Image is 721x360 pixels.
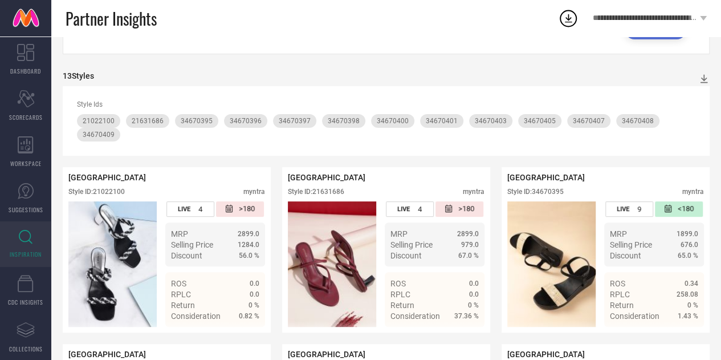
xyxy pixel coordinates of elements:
[457,230,479,238] span: 2899.0
[288,350,365,359] span: [GEOGRAPHIC_DATA]
[250,290,259,298] span: 0.0
[558,8,579,29] div: Open download list
[453,332,479,341] span: Details
[610,229,627,238] span: MRP
[83,117,115,125] span: 21022100
[687,301,698,309] span: 0 %
[181,117,213,125] span: 34670395
[678,252,698,260] span: 65.0 %
[132,117,164,125] span: 21631686
[622,117,654,125] span: 34670408
[397,205,410,213] span: LIVE
[507,173,585,182] span: [GEOGRAPHIC_DATA]
[390,312,440,321] span: Consideration
[171,240,213,249] span: Selling Price
[610,251,641,260] span: Discount
[239,312,259,320] span: 0.82 %
[677,290,698,298] span: 258.08
[524,117,556,125] span: 34670405
[171,290,191,299] span: RPLC
[68,173,146,182] span: [GEOGRAPHIC_DATA]
[468,301,479,309] span: 0 %
[8,298,43,306] span: CDC INSIGHTS
[386,201,434,217] div: Number of days the style has been live on the platform
[677,230,698,238] span: 1899.0
[610,279,625,288] span: ROS
[66,7,157,30] span: Partner Insights
[426,117,458,125] span: 34670401
[249,301,259,309] span: 0 %
[234,332,259,341] span: Details
[68,201,157,327] img: Style preview image
[171,279,186,288] span: ROS
[682,188,704,196] div: myntra
[475,117,507,125] span: 34670403
[10,250,42,258] span: INSPIRATION
[390,251,422,260] span: Discount
[463,188,484,196] div: myntra
[239,252,259,260] span: 56.0 %
[655,201,703,217] div: Number of days since the style was first listed on the platform
[507,201,596,327] img: Style preview image
[288,201,376,327] div: Click to view image
[288,201,376,327] img: Style preview image
[328,117,360,125] span: 34670398
[77,100,695,108] div: Style Ids
[216,201,264,217] div: Number of days since the style was first listed on the platform
[10,159,42,168] span: WORKSPACE
[469,280,479,288] span: 0.0
[9,205,43,214] span: SUGGESTIONS
[469,290,479,298] span: 0.0
[63,71,94,80] div: 13 Styles
[681,241,698,249] span: 676.0
[68,188,125,196] div: Style ID: 21022100
[442,332,479,341] a: Details
[390,240,433,249] span: Selling Price
[610,301,634,310] span: Return
[573,117,605,125] span: 34670407
[454,312,479,320] span: 37.36 %
[461,241,479,249] span: 979.0
[637,205,641,213] span: 9
[610,290,630,299] span: RPLC
[661,332,698,341] a: Details
[230,117,262,125] span: 34670396
[178,205,190,213] span: LIVE
[68,201,157,327] div: Click to view image
[171,312,221,321] span: Consideration
[418,205,422,213] span: 4
[605,201,653,217] div: Number of days the style has been live on the platform
[238,230,259,238] span: 2899.0
[171,229,188,238] span: MRP
[171,251,202,260] span: Discount
[288,188,344,196] div: Style ID: 21631686
[243,188,265,196] div: myntra
[9,113,43,122] span: SCORECARDS
[390,229,408,238] span: MRP
[610,312,659,321] span: Consideration
[239,204,255,214] span: >180
[678,204,694,214] span: <180
[390,301,414,310] span: Return
[279,117,311,125] span: 34670397
[390,279,406,288] span: ROS
[222,332,259,341] a: Details
[685,280,698,288] span: 0.34
[166,201,214,217] div: Number of days the style has been live on the platform
[390,290,410,299] span: RPLC
[198,205,202,213] span: 4
[507,350,585,359] span: [GEOGRAPHIC_DATA]
[288,173,365,182] span: [GEOGRAPHIC_DATA]
[250,280,259,288] span: 0.0
[83,131,115,139] span: 34670409
[507,201,596,327] div: Click to view image
[171,301,195,310] span: Return
[9,345,43,353] span: COLLECTIONS
[458,204,474,214] span: >180
[238,241,259,249] span: 1284.0
[458,252,479,260] span: 67.0 %
[673,332,698,341] span: Details
[678,312,698,320] span: 1.43 %
[68,350,146,359] span: [GEOGRAPHIC_DATA]
[435,201,483,217] div: Number of days since the style was first listed on the platform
